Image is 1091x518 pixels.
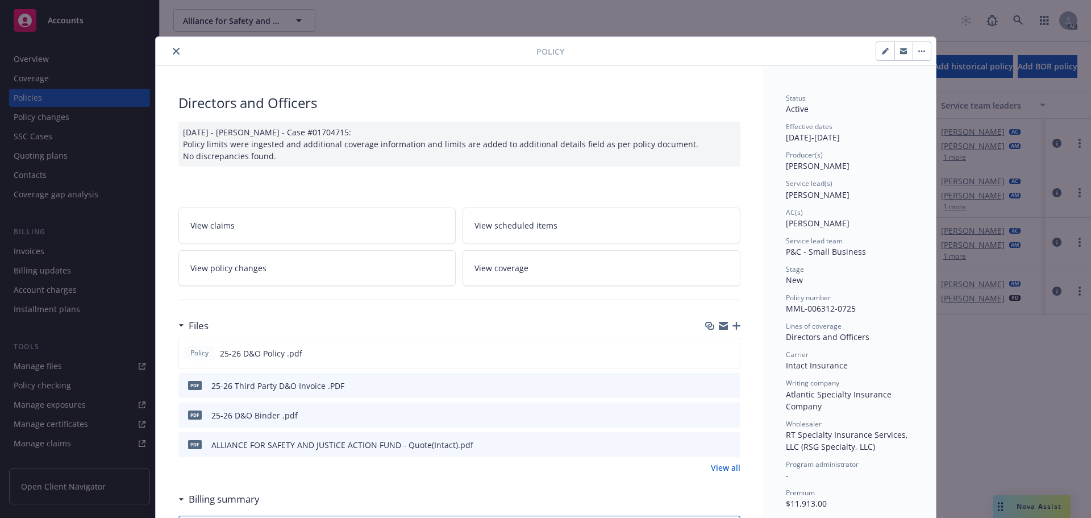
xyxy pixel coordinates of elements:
span: Stage [786,264,804,274]
span: [PERSON_NAME] [786,160,850,171]
span: Policy number [786,293,831,302]
h3: Files [189,318,209,333]
span: $11,913.00 [786,498,827,509]
span: 25-26 D&O Policy .pdf [220,347,302,359]
span: AC(s) [786,208,803,217]
span: View policy changes [190,262,266,274]
div: 25-26 Third Party D&O Invoice .PDF [211,380,344,392]
button: download file [707,347,716,359]
span: Intact Insurance [786,360,848,371]
a: View claims [178,208,456,243]
span: Policy [188,348,211,358]
span: View scheduled items [474,219,557,231]
div: Billing summary [178,492,260,507]
span: Premium [786,488,815,498]
div: [DATE] - [PERSON_NAME] - Case #01704715: Policy limits were ingested and additional coverage info... [178,122,740,167]
span: Program administrator [786,459,859,469]
a: View scheduled items [463,208,740,243]
span: RT Specialty Insurance Services, LLC (RSG Specialty, LLC) [786,429,910,452]
span: Wholesaler [786,419,822,429]
button: preview file [725,347,735,359]
button: close [169,44,183,58]
span: Service lead team [786,236,843,246]
a: View all [711,462,740,474]
button: preview file [726,409,736,421]
div: ALLIANCE FOR SAFETY AND JUSTICE ACTION FUND - Quote(Intact).pdf [211,439,473,451]
span: P&C - Small Business [786,246,866,257]
span: [PERSON_NAME] [786,189,850,200]
span: View coverage [474,262,528,274]
div: Directors and Officers [786,331,913,343]
button: preview file [726,380,736,392]
h3: Billing summary [189,492,260,507]
span: Writing company [786,378,839,388]
span: Lines of coverage [786,321,842,331]
button: download file [707,380,717,392]
a: View coverage [463,250,740,286]
span: - [786,470,789,480]
button: preview file [726,439,736,451]
span: MML-006312-0725 [786,303,856,314]
span: Carrier [786,350,809,359]
span: pdf [188,440,202,449]
span: View claims [190,219,235,231]
span: Policy [536,45,564,57]
span: PDF [188,381,202,389]
span: Producer(s) [786,150,823,160]
button: download file [707,439,717,451]
span: Effective dates [786,122,832,131]
span: New [786,275,803,285]
a: View policy changes [178,250,456,286]
span: Service lead(s) [786,179,832,188]
span: pdf [188,411,202,419]
button: download file [707,409,717,421]
span: Active [786,103,809,114]
div: 25-26 D&O Binder .pdf [211,409,298,421]
div: Files [178,318,209,333]
span: Atlantic Specialty Insurance Company [786,389,894,412]
div: Directors and Officers [178,93,740,113]
span: Status [786,93,806,103]
div: [DATE] - [DATE] [786,122,913,143]
span: [PERSON_NAME] [786,218,850,229]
